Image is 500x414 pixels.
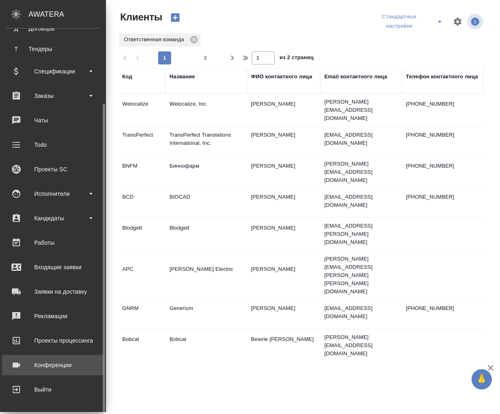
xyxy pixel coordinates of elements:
[2,135,104,155] a: Todo
[199,51,212,64] button: 2
[406,162,479,170] p: [PHONE_NUMBER]
[467,14,485,29] span: Посмотреть информацию
[118,189,165,217] td: BCD
[6,383,100,396] div: Выйти
[118,261,165,290] td: APC
[324,160,398,184] p: [PERSON_NAME][EMAIL_ADDRESS][DOMAIN_NAME]
[6,188,100,200] div: Исполнители
[118,300,165,329] td: GNRM
[165,331,247,360] td: Bobcat
[247,300,320,329] td: [PERSON_NAME]
[6,212,100,224] div: Кандидаты
[471,369,492,390] button: 🙏
[247,96,320,124] td: [PERSON_NAME]
[118,11,162,24] span: Клиенты
[2,159,104,179] a: Проекты SC
[2,306,104,326] a: Рекламации
[165,127,247,155] td: TransPerfect Translations International, Inc.
[122,73,132,81] div: Код
[165,189,247,217] td: BIOCAD
[6,163,100,175] div: Проекты SC
[324,222,398,246] p: [EMAIL_ADDRESS][PERSON_NAME][DOMAIN_NAME]
[118,158,165,186] td: BNFM
[2,355,104,375] a: Конференции
[10,45,96,53] div: Тендеры
[247,189,320,217] td: [PERSON_NAME]
[247,127,320,155] td: [PERSON_NAME]
[199,54,212,62] span: 2
[280,53,314,64] span: из 2 страниц
[406,73,478,81] div: Телефон контактного лица
[6,90,100,102] div: Заказы
[2,281,104,302] a: Заявки на доставку
[118,127,165,155] td: TransPerfect
[324,333,398,358] p: [PERSON_NAME][EMAIL_ADDRESS][DOMAIN_NAME]
[6,65,100,77] div: Спецификации
[6,237,100,249] div: Работы
[475,371,489,388] span: 🙏
[165,261,247,290] td: [PERSON_NAME] Electric
[2,232,104,253] a: Работы
[324,98,398,122] p: [PERSON_NAME][EMAIL_ADDRESS][DOMAIN_NAME]
[165,220,247,248] td: Blodgett
[448,12,467,31] span: Настроить таблицу
[2,110,104,131] a: Чаты
[2,330,104,351] a: Проекты процессинга
[118,220,165,248] td: Blodgett
[406,193,479,201] p: [PHONE_NUMBER]
[367,11,448,33] div: split button
[6,359,100,371] div: Конференции
[6,286,100,298] div: Заявки на доставку
[29,6,106,22] div: AWATERA
[247,261,320,290] td: [PERSON_NAME]
[170,73,195,81] div: Название
[165,96,247,124] td: Welocalize, Inc.
[247,331,320,360] td: Beierle [PERSON_NAME]
[6,139,100,151] div: Todo
[251,73,312,81] div: ФИО контактного лица
[165,158,247,186] td: Биннофарм
[324,73,387,81] div: Email контактного лица
[247,220,320,248] td: [PERSON_NAME]
[324,304,398,321] p: [EMAIL_ADDRESS][DOMAIN_NAME]
[165,300,247,329] td: Generium
[6,20,100,37] a: ДДоговоры
[165,11,185,24] button: Создать
[406,131,479,139] p: [PHONE_NUMBER]
[324,193,398,209] p: [EMAIL_ADDRESS][DOMAIN_NAME]
[2,379,104,400] a: Выйти
[324,255,398,296] p: [PERSON_NAME][EMAIL_ADDRESS][PERSON_NAME][PERSON_NAME][DOMAIN_NAME]
[119,33,200,46] div: Ответственная команда
[6,310,100,322] div: Рекламации
[6,41,100,57] a: ТТендеры
[247,158,320,186] td: [PERSON_NAME]
[324,131,398,147] p: [EMAIL_ADDRESS][DOMAIN_NAME]
[406,100,479,108] p: [PHONE_NUMBER]
[124,35,187,44] p: Ответственная команда
[118,96,165,124] td: Welocalize
[118,331,165,360] td: Bobcat
[6,261,100,273] div: Входящие заявки
[2,257,104,277] a: Входящие заявки
[10,24,96,33] div: Договоры
[6,114,100,126] div: Чаты
[6,334,100,347] div: Проекты процессинга
[406,304,479,312] p: [PHONE_NUMBER]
